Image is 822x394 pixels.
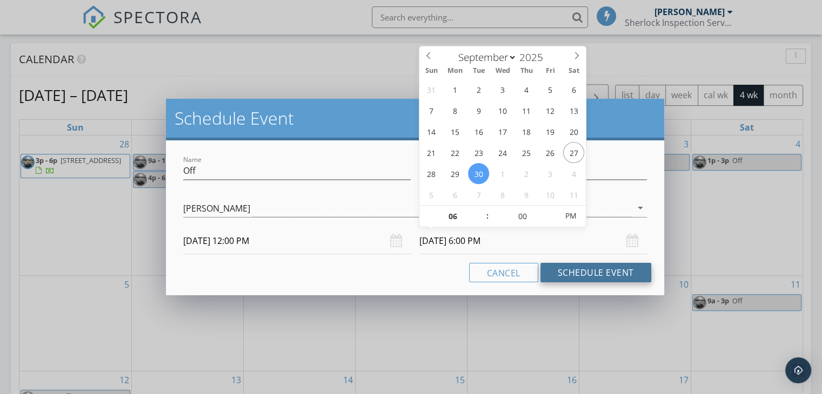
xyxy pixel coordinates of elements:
[492,142,513,163] span: September 24, 2025
[444,184,465,205] span: October 6, 2025
[563,121,584,142] span: September 20, 2025
[467,67,491,74] span: Tue
[491,67,514,74] span: Wed
[492,79,513,100] span: September 3, 2025
[514,67,538,74] span: Thu
[492,163,513,184] span: October 1, 2025
[563,184,584,205] span: October 11, 2025
[563,142,584,163] span: September 27, 2025
[183,203,250,213] div: [PERSON_NAME]
[516,184,537,205] span: October 9, 2025
[492,100,513,121] span: September 10, 2025
[563,100,584,121] span: September 13, 2025
[556,205,585,227] span: Click to toggle
[469,263,538,282] button: Cancel
[443,67,467,74] span: Mon
[420,163,442,184] span: September 28, 2025
[492,121,513,142] span: September 17, 2025
[516,100,537,121] span: September 11, 2025
[785,357,811,383] div: Open Intercom Messenger
[634,201,647,214] i: arrow_drop_down
[539,163,560,184] span: October 3, 2025
[420,100,442,121] span: September 7, 2025
[516,163,537,184] span: October 2, 2025
[468,163,489,184] span: September 30, 2025
[539,121,560,142] span: September 19, 2025
[516,142,537,163] span: September 25, 2025
[419,67,443,74] span: Sun
[468,142,489,163] span: September 23, 2025
[562,67,586,74] span: Sat
[444,121,465,142] span: September 15, 2025
[420,121,442,142] span: September 14, 2025
[538,67,562,74] span: Fri
[516,79,537,100] span: September 4, 2025
[516,121,537,142] span: September 18, 2025
[563,79,584,100] span: September 6, 2025
[468,79,489,100] span: September 2, 2025
[539,79,560,100] span: September 5, 2025
[517,50,552,64] input: Year
[420,142,442,163] span: September 21, 2025
[419,228,647,254] input: Select date
[444,142,465,163] span: September 22, 2025
[468,184,489,205] span: October 7, 2025
[539,184,560,205] span: October 10, 2025
[420,79,442,100] span: August 31, 2025
[444,163,465,184] span: September 29, 2025
[420,184,442,205] span: October 5, 2025
[540,263,651,282] button: Schedule Event
[468,100,489,121] span: September 9, 2025
[444,79,465,100] span: September 1, 2025
[539,142,560,163] span: September 26, 2025
[468,121,489,142] span: September 16, 2025
[175,107,656,129] h2: Schedule Event
[486,205,489,227] span: :
[563,163,584,184] span: October 4, 2025
[444,100,465,121] span: September 8, 2025
[183,228,411,254] input: Select date
[492,184,513,205] span: October 8, 2025
[539,100,560,121] span: September 12, 2025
